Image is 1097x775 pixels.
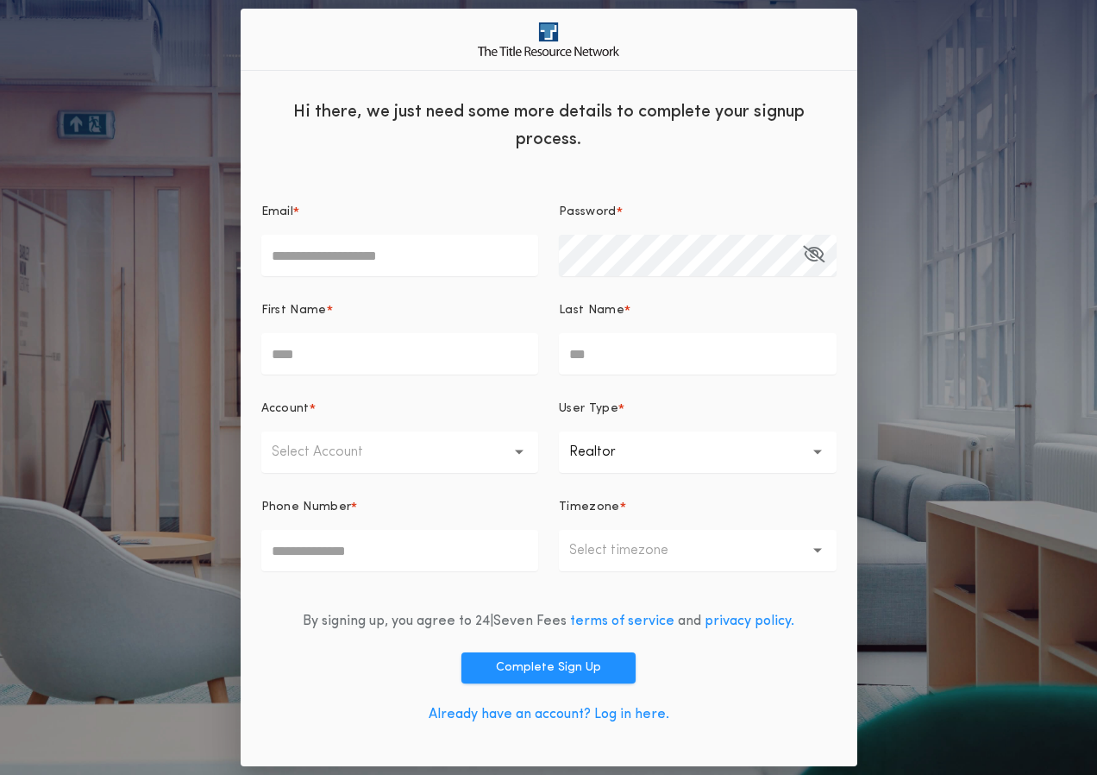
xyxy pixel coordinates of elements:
[705,614,794,628] a: privacy policy.
[803,235,824,276] button: Password*
[478,22,619,56] img: logo
[261,499,352,516] p: Phone Number
[559,530,837,571] button: Select timezone
[241,85,857,162] div: Hi there, we just need some more details to complete your signup process.
[261,204,294,221] p: Email
[559,499,620,516] p: Timezone
[559,432,837,473] button: Realtor
[429,708,669,721] a: Already have an account? Log in here.
[261,400,310,418] p: Account
[261,530,539,571] input: Phone Number*
[461,652,636,684] button: Complete Sign Up
[559,204,617,221] p: Password
[559,302,624,319] p: Last Name
[261,333,539,375] input: First Name*
[570,614,674,628] a: terms of service
[569,540,696,561] p: Select timezone
[303,611,794,632] div: By signing up, you agree to 24|Seven Fees and
[261,432,539,473] button: Select Account
[559,400,618,418] p: User Type
[261,235,539,276] input: Email*
[272,442,391,463] p: Select Account
[261,302,327,319] p: First Name
[569,442,643,463] p: Realtor
[559,235,837,276] input: Password*
[559,333,837,375] input: Last Name*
